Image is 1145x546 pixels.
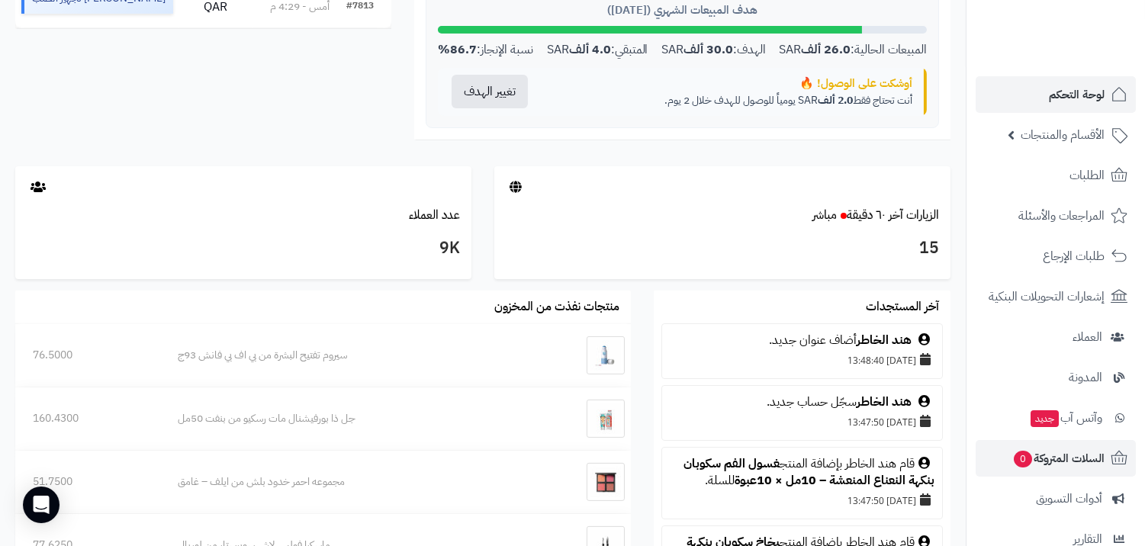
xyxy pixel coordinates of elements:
[587,463,625,501] img: مجموعه احمر خدود بلش من ايلف – غامق
[1021,124,1105,146] span: الأقسام والمنتجات
[1031,410,1059,427] span: جديد
[812,206,837,224] small: مباشر
[409,206,460,224] a: عدد العملاء
[976,157,1136,194] a: الطلبات
[438,41,533,59] div: نسبة الإنجاز:
[1014,451,1033,468] span: 0
[812,206,939,224] a: الزيارات آخر ٦٠ دقيقةمباشر
[33,474,143,490] div: 51.7500
[976,198,1136,234] a: المراجعات والأسئلة
[976,238,1136,275] a: طلبات الإرجاع
[33,411,143,426] div: 160.4300
[976,76,1136,113] a: لوحة التحكم
[506,236,939,262] h3: 15
[779,41,927,59] div: المبيعات الحالية: SAR
[438,2,927,18] div: هدف المبيعات الشهري ([DATE])
[452,75,528,108] button: تغيير الهدف
[494,300,619,314] h3: منتجات نفذت من المخزون
[553,75,912,92] div: أوشكت على الوصول! 🔥
[976,359,1136,396] a: المدونة
[866,300,939,314] h3: آخر المستجدات
[178,348,523,363] div: سيروم تفتيح البشرة من بي اف بي فانش 93ج
[1043,246,1105,267] span: طلبات الإرجاع
[670,411,934,432] div: [DATE] 13:47:50
[1073,326,1102,348] span: العملاء
[670,455,934,490] div: قام هند الخاطر بإضافة المنتج للسلة.
[818,92,853,108] strong: 2.0 ألف
[438,40,477,59] strong: 86.7%
[976,400,1136,436] a: وآتس آبجديد
[976,440,1136,477] a: السلات المتروكة0
[587,336,625,374] img: سيروم تفتيح البشرة من بي اف بي فانش 93ج
[178,411,523,426] div: جل ذا بورفيشنال مات رسكيو من بنفت 50مل
[27,236,460,262] h3: 9K
[1012,448,1105,469] span: السلات المتروكة
[33,348,143,363] div: 76.5000
[1049,84,1105,105] span: لوحة التحكم
[178,474,523,490] div: مجموعه احمر خدود بلش من ايلف – غامق
[683,40,733,59] strong: 30.0 ألف
[670,490,934,511] div: [DATE] 13:47:50
[661,41,766,59] div: الهدف: SAR
[989,286,1105,307] span: إشعارات التحويلات البنكية
[670,393,934,411] div: سجّل حساب جديد.
[857,331,912,349] a: هند الخاطر
[1041,32,1131,64] img: logo-2.png
[1029,407,1102,429] span: وآتس آب
[670,349,934,371] div: [DATE] 13:48:40
[1036,488,1102,509] span: أدوات التسويق
[1069,367,1102,388] span: المدونة
[976,319,1136,355] a: العملاء
[1069,165,1105,186] span: الطلبات
[1018,205,1105,226] span: المراجعات والأسئلة
[23,487,60,523] div: Open Intercom Messenger
[553,93,912,108] p: أنت تحتاج فقط SAR يومياً للوصول للهدف خلال 2 يوم.
[547,41,648,59] div: المتبقي: SAR
[587,400,625,438] img: جل ذا بورفيشنال مات رسكيو من بنفت 50مل
[976,278,1136,315] a: إشعارات التحويلات البنكية
[976,480,1136,517] a: أدوات التسويق
[857,393,912,411] a: هند الخاطر
[801,40,851,59] strong: 26.0 ألف
[670,332,934,349] div: أضاف عنوان جديد.
[683,454,934,490] a: غسول الفم سكوبان بنكهة النعناع المنعشة – 10مل × 10عبوة
[569,40,611,59] strong: 4.0 ألف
